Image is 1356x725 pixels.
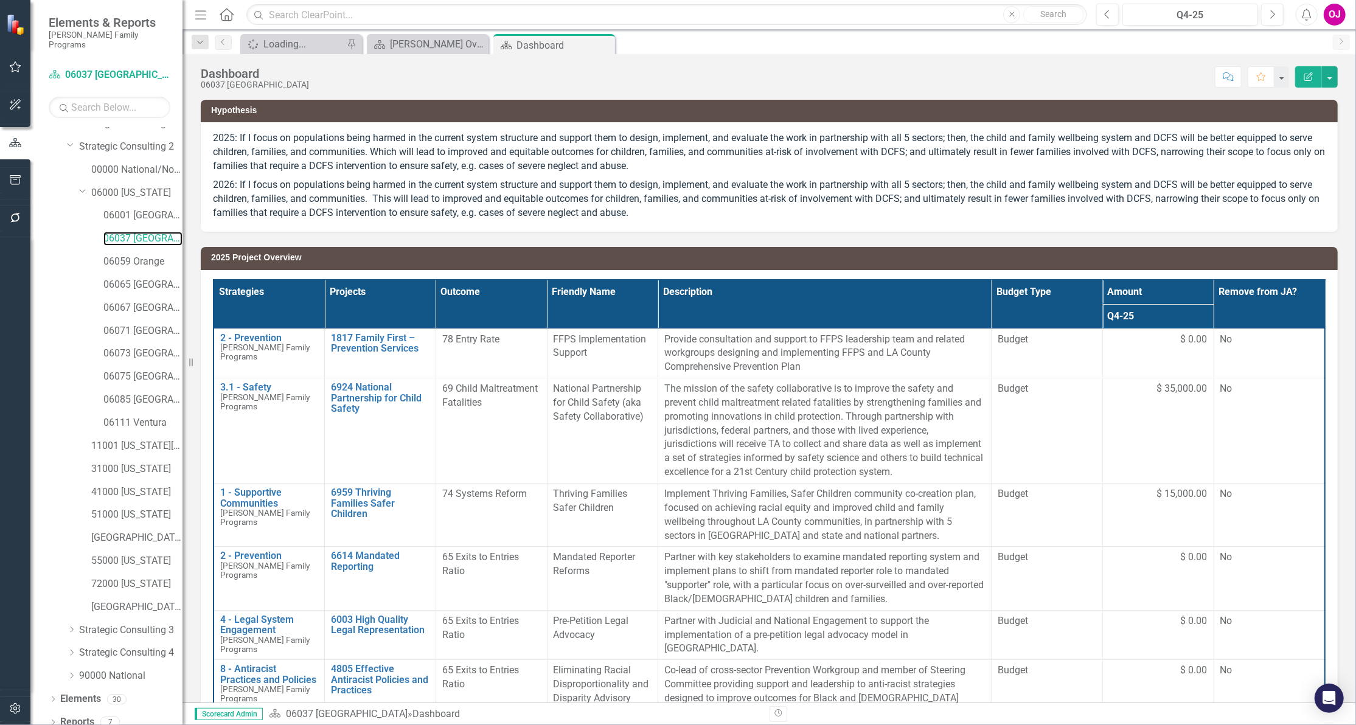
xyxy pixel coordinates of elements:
[1214,378,1325,484] td: Double-Click to Edit
[1181,664,1208,678] span: $ 0.00
[1214,547,1325,610] td: Double-Click to Edit
[442,664,519,690] span: 65 Exits to Entries Ratio
[1220,664,1233,676] span: No
[658,610,992,660] td: Double-Click to Edit
[1127,8,1254,23] div: Q4-25
[103,324,183,338] a: 06071 [GEOGRAPHIC_DATA]
[211,106,1332,115] h3: Hypothesis
[547,483,658,546] td: Double-Click to Edit
[547,328,658,378] td: Double-Click to Edit
[325,483,436,546] td: Double-Click to Edit Right Click for Context Menu
[214,660,325,723] td: Double-Click to Edit Right Click for Context Menu
[998,487,1096,501] span: Budget
[220,635,310,654] span: [PERSON_NAME] Family Programs
[998,664,1096,678] span: Budget
[91,163,183,177] a: 00000 National/No Jurisdiction (SC2)
[554,664,649,718] span: Eliminating Racial Disproportionality and Disparity Advisory Taskforce
[220,614,318,636] a: 4 - Legal System Engagement
[49,30,170,50] small: [PERSON_NAME] Family Programs
[331,382,429,414] a: 6924 National Partnership for Child Safety
[79,623,183,637] a: Strategic Consulting 3
[658,660,992,723] td: Double-Click to Edit
[1103,610,1214,660] td: Double-Click to Edit
[103,209,183,223] a: 06001 [GEOGRAPHIC_DATA]
[992,610,1103,660] td: Double-Click to Edit
[1220,551,1233,563] span: No
[516,38,612,53] div: Dashboard
[547,660,658,723] td: Double-Click to Edit
[103,232,183,246] a: 06037 [GEOGRAPHIC_DATA]
[992,660,1103,723] td: Double-Click to Edit
[1103,547,1214,610] td: Double-Click to Edit
[49,15,170,30] span: Elements & Reports
[214,610,325,660] td: Double-Click to Edit Right Click for Context Menu
[1220,333,1233,345] span: No
[6,14,27,35] img: ClearPoint Strategy
[1181,550,1208,564] span: $ 0.00
[79,140,183,154] a: Strategic Consulting 2
[547,378,658,484] td: Double-Click to Edit
[263,36,344,52] div: Loading...
[220,684,310,703] span: [PERSON_NAME] Family Programs
[436,483,547,546] td: Double-Click to Edit
[436,660,547,723] td: Double-Click to Edit
[201,80,309,89] div: 06037 [GEOGRAPHIC_DATA]
[220,550,318,561] a: 2 - Prevention
[286,708,408,720] a: 06037 [GEOGRAPHIC_DATA]
[412,708,460,720] div: Dashboard
[1214,328,1325,378] td: Double-Click to Edit
[442,333,499,345] span: 78 Entry Rate
[1220,615,1233,626] span: No
[442,383,538,408] span: 69 Child Maltreatment Fatalities
[436,610,547,660] td: Double-Click to Edit
[1103,483,1214,546] td: Double-Click to Edit
[103,301,183,315] a: 06067 [GEOGRAPHIC_DATA]
[998,333,1096,347] span: Budget
[49,68,170,82] a: 06037 [GEOGRAPHIC_DATA]
[211,253,1332,262] h3: 2025 Project Overview
[554,333,647,359] span: FFPS Implementation Support
[103,416,183,430] a: 06111 Ventura
[436,328,547,378] td: Double-Click to Edit
[664,382,985,479] p: The mission of the safety collaborative is to improve the safety and prevent child maltreatment r...
[547,547,658,610] td: Double-Click to Edit
[1181,333,1208,347] span: $ 0.00
[325,660,436,723] td: Double-Click to Edit Right Click for Context Menu
[325,547,436,610] td: Double-Click to Edit Right Click for Context Menu
[998,614,1096,628] span: Budget
[220,487,318,508] a: 1 - Supportive Communities
[220,664,318,685] a: 8 - Antiracist Practices and Policies
[246,4,1087,26] input: Search ClearPoint...
[664,487,985,543] p: Implement Thriving Families, Safer Children community co-creation plan, focused on achieving raci...
[1214,483,1325,546] td: Double-Click to Edit
[91,439,183,453] a: 11001 [US_STATE][GEOGRAPHIC_DATA]
[436,547,547,610] td: Double-Click to Edit
[1220,383,1233,394] span: No
[91,554,183,568] a: 55000 [US_STATE]
[664,614,985,656] p: Partner with Judicial and National Engagement to support the implementation of a pre-petition leg...
[79,669,183,683] a: 90000 National
[91,462,183,476] a: 31000 [US_STATE]
[1157,382,1208,396] span: $ 35,000.00
[1103,328,1214,378] td: Double-Click to Edit
[103,347,183,361] a: 06073 [GEOGRAPHIC_DATA]
[91,186,183,200] a: 06000 [US_STATE]
[992,483,1103,546] td: Double-Click to Edit
[91,485,183,499] a: 41000 [US_STATE]
[1103,660,1214,723] td: Double-Click to Edit
[60,692,101,706] a: Elements
[1324,4,1346,26] div: OJ
[103,370,183,384] a: 06075 [GEOGRAPHIC_DATA]
[325,610,436,660] td: Double-Click to Edit Right Click for Context Menu
[442,615,519,640] span: 65 Exits to Entries Ratio
[1103,378,1214,484] td: Double-Click to Edit
[91,508,183,522] a: 51000 [US_STATE]
[331,487,429,519] a: 6959 Thriving Families Safer Children
[195,708,263,720] span: Scorecard Admin
[103,393,183,407] a: 06085 [GEOGRAPHIC_DATA][PERSON_NAME]
[269,707,760,721] div: »
[91,577,183,591] a: 72000 [US_STATE]
[49,97,170,118] input: Search Below...
[220,561,310,580] span: [PERSON_NAME] Family Programs
[658,328,992,378] td: Double-Click to Edit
